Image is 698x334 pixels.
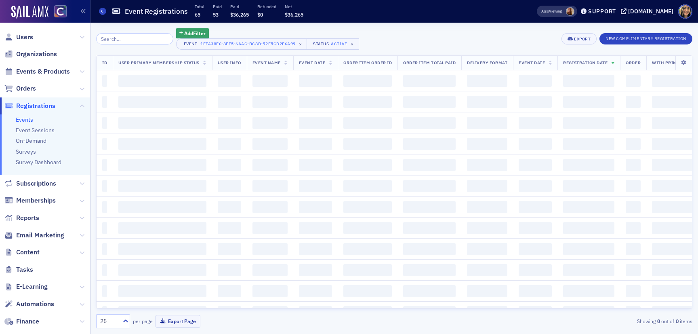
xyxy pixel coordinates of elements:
span: ‌ [118,117,206,129]
span: ‌ [102,159,107,171]
span: ‌ [102,306,107,318]
span: ‌ [519,201,552,213]
a: New Complimentary Registration [599,34,692,42]
span: ‌ [252,222,288,234]
span: ‌ [118,243,206,255]
span: ‌ [626,138,641,150]
span: Viewing [541,8,562,14]
span: ‌ [252,285,288,297]
span: ‌ [102,285,107,297]
p: Net [285,4,303,9]
span: ‌ [403,264,456,276]
span: Event Date [299,60,325,66]
span: ‌ [626,159,641,171]
span: Event Name [252,60,281,66]
strong: 0 [656,317,661,325]
span: × [349,40,356,48]
span: ‌ [299,75,332,87]
span: ‌ [467,96,507,108]
span: ‌ [467,264,507,276]
span: ‌ [626,75,641,87]
span: ‌ [299,117,332,129]
span: ‌ [403,159,456,171]
p: Refunded [257,4,276,9]
span: Registration Date [563,60,608,66]
span: ‌ [102,222,107,234]
span: ‌ [467,159,507,171]
span: ‌ [343,306,392,318]
span: ‌ [252,159,288,171]
span: ID [102,60,107,66]
a: On-Demand [16,137,46,144]
span: ‌ [563,159,614,171]
a: Events & Products [4,67,70,76]
span: $36,265 [230,11,249,18]
span: ‌ [343,264,392,276]
span: ‌ [626,117,641,129]
span: Profile [678,4,692,19]
div: Also [541,8,549,14]
span: ‌ [563,243,614,255]
button: [DOMAIN_NAME] [621,8,676,14]
span: ‌ [343,159,392,171]
div: Status [313,41,330,47]
span: ‌ [403,138,456,150]
span: Events & Products [16,67,70,76]
span: ‌ [519,180,552,192]
a: Subscriptions [4,179,56,188]
button: New Complimentary Registration [599,33,692,44]
span: ‌ [118,159,206,171]
span: ‌ [299,96,332,108]
span: Add Filter [184,30,206,37]
button: Export [561,33,597,44]
p: Total [195,4,204,9]
span: ‌ [118,264,206,276]
span: ‌ [467,222,507,234]
button: Export Page [156,315,200,328]
span: ‌ [252,117,288,129]
span: ‌ [299,180,332,192]
span: User Primary Membership Status [118,60,200,66]
span: Registrations [16,101,55,110]
span: ‌ [299,243,332,255]
span: ‌ [343,243,392,255]
span: ‌ [343,180,392,192]
a: Orders [4,84,36,93]
span: ‌ [252,243,288,255]
span: $0 [257,11,263,18]
span: ‌ [218,201,241,213]
div: 1efa38e6-8ef5-6aac-bc8d-72f5cd2f6a99 [200,40,296,48]
span: ‌ [218,138,241,150]
span: Order [626,60,641,66]
span: Delivery Format [467,60,507,66]
span: ‌ [403,75,456,87]
span: ‌ [626,222,641,234]
img: SailAMX [54,5,67,18]
span: ‌ [218,117,241,129]
span: Subscriptions [16,179,56,188]
span: ‌ [102,264,107,276]
span: Sheila Duggan [566,7,574,16]
span: ‌ [626,264,641,276]
span: ‌ [563,264,614,276]
span: ‌ [299,138,332,150]
span: ‌ [118,180,206,192]
span: Finance [16,317,39,326]
button: StatusActive× [307,38,359,50]
span: ‌ [299,264,332,276]
span: ‌ [102,243,107,255]
span: ‌ [343,96,392,108]
span: ‌ [563,138,614,150]
span: ‌ [102,138,107,150]
span: ‌ [563,96,614,108]
img: SailAMX [11,6,48,19]
span: ‌ [102,201,107,213]
span: ‌ [343,75,392,87]
strong: 0 [674,317,680,325]
p: Paid [230,4,249,9]
span: ‌ [519,138,552,150]
a: Email Marketing [4,231,64,240]
span: ‌ [252,75,288,87]
span: × [297,40,304,48]
span: ‌ [343,222,392,234]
